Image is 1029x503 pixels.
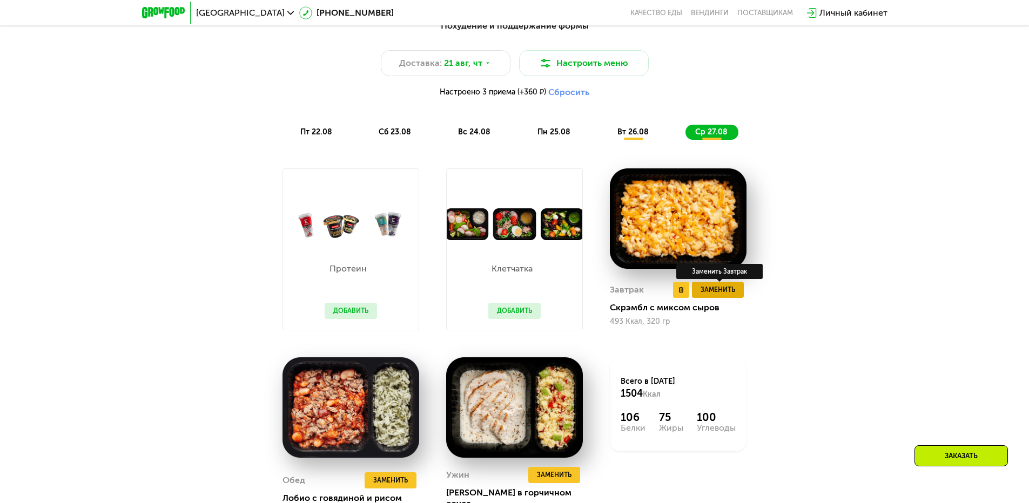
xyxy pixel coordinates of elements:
[365,472,416,488] button: Заменить
[621,424,645,432] div: Белки
[283,472,305,488] div: Обед
[548,87,589,98] button: Сбросить
[691,9,729,17] a: Вендинги
[819,6,887,19] div: Личный кабинет
[300,127,332,137] span: пт 22.08
[379,127,411,137] span: сб 23.08
[697,424,736,432] div: Углеводы
[621,388,643,399] span: 1504
[621,411,645,424] div: 106
[659,411,683,424] div: 75
[692,282,744,298] button: Заменить
[621,376,736,400] div: Всего в [DATE]
[373,475,408,486] span: Заменить
[195,19,835,33] div: Похудение и поддержание формы
[299,6,394,19] a: [PHONE_NUMBER]
[325,303,377,319] button: Добавить
[610,317,746,326] div: 493 Ккал, 320 гр
[458,127,490,137] span: вс 24.08
[914,445,1008,466] div: Заказать
[643,390,661,399] span: Ккал
[488,264,535,273] p: Клетчатка
[488,303,541,319] button: Добавить
[399,57,442,70] span: Доставка:
[697,411,736,424] div: 100
[701,284,735,295] span: Заменить
[537,127,570,137] span: пн 25.08
[537,470,571,480] span: Заменить
[325,264,372,273] p: Протеин
[695,127,728,137] span: ср 27.08
[528,467,580,483] button: Заменить
[519,50,649,76] button: Настроить меню
[659,424,683,432] div: Жиры
[440,89,546,96] span: Настроено 3 приема (+360 ₽)
[676,264,763,279] div: Заменить Завтрак
[610,302,755,313] div: Скрэмбл с миксом сыров
[610,282,644,298] div: Завтрак
[737,9,793,17] div: поставщикам
[444,57,482,70] span: 21 авг, чт
[617,127,649,137] span: вт 26.08
[446,467,469,483] div: Ужин
[196,9,285,17] span: [GEOGRAPHIC_DATA]
[630,9,682,17] a: Качество еды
